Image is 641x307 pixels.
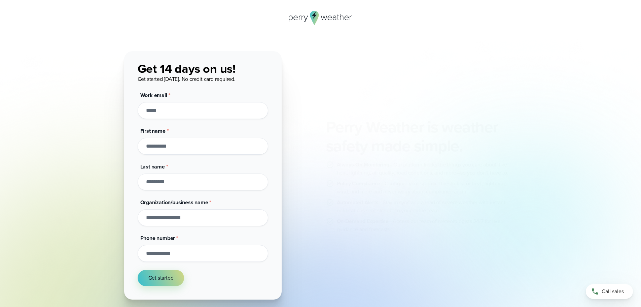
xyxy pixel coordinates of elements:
button: Get started [138,270,184,286]
span: Get 14 days on us! [138,60,236,78]
span: Get started [148,274,174,282]
span: First name [140,127,166,135]
span: Get started [DATE]. No credit card required. [138,75,236,83]
span: Last name [140,163,165,171]
span: Work email [140,91,167,99]
a: Call sales [586,284,633,299]
span: Call sales [602,287,624,296]
span: Phone number [140,234,175,242]
span: Organization/business name [140,198,208,206]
